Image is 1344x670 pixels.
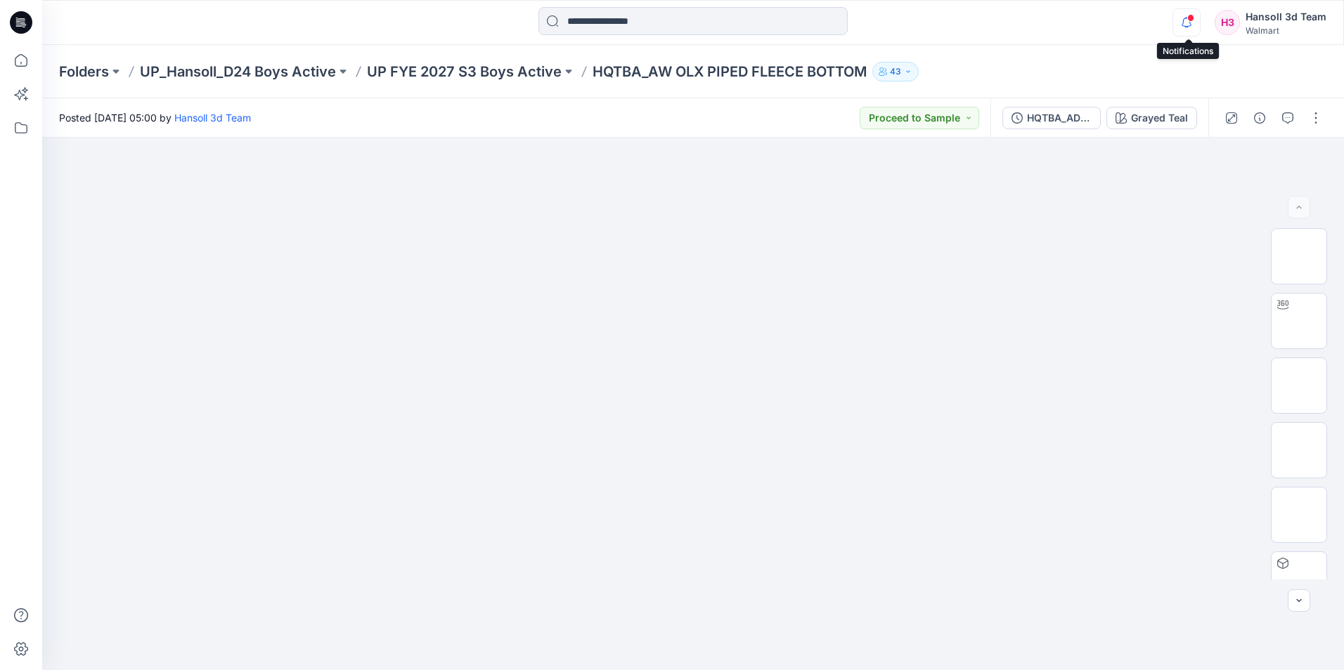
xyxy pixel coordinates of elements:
div: Walmart [1246,25,1326,36]
a: Folders [59,62,109,81]
button: HQTBA_ADM FC_AW OLX PIPED FLEECE BOTTOM [1002,107,1101,129]
button: 43 [872,62,919,81]
div: Hansoll 3d Team [1246,8,1326,25]
p: 43 [890,64,901,79]
span: Posted [DATE] 05:00 by [59,110,251,125]
div: HQTBA_ADM FC_AW OLX PIPED FLEECE BOTTOM [1027,110,1092,126]
button: Details [1248,107,1271,129]
div: H3 [1215,10,1240,35]
div: Grayed Teal [1131,110,1188,126]
a: UP_Hansoll_D24 Boys Active [140,62,336,81]
p: HQTBA_AW OLX PIPED FLEECE BOTTOM [593,62,867,81]
a: UP FYE 2027 S3 Boys Active [367,62,562,81]
a: Hansoll 3d Team [174,112,251,124]
button: Grayed Teal [1106,107,1197,129]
